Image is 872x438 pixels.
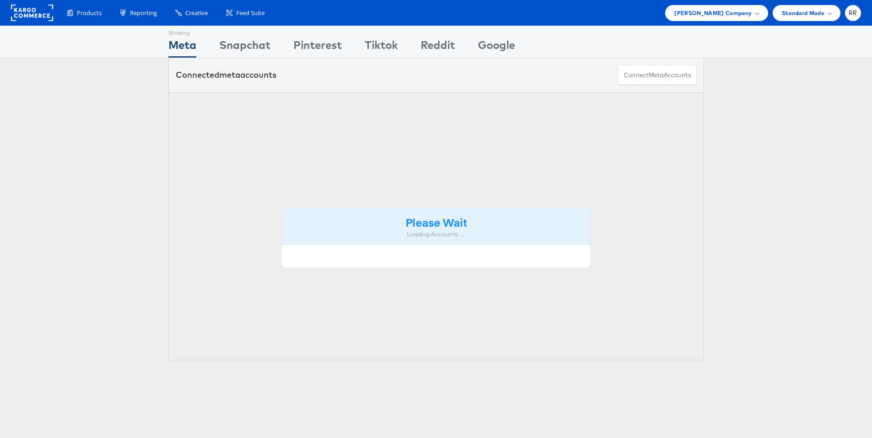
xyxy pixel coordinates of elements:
[478,37,515,58] div: Google
[176,69,276,81] div: Connected accounts
[365,37,398,58] div: Tiktok
[219,37,271,58] div: Snapchat
[421,37,455,58] div: Reddit
[77,9,102,17] span: Products
[782,8,824,18] span: Standard Mode
[168,37,196,58] div: Meta
[674,8,752,18] span: [PERSON_NAME] Company
[618,65,697,85] button: ConnectmetaAccounts
[293,37,342,58] div: Pinterest
[130,9,157,17] span: Reporting
[849,10,857,16] span: RR
[288,230,584,239] div: Loading Accounts ....
[406,214,467,230] strong: Please Wait
[185,9,208,17] span: Creative
[649,71,664,80] span: meta
[236,9,265,17] span: Feed Suite
[219,69,240,80] span: meta
[168,26,196,37] div: Showing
